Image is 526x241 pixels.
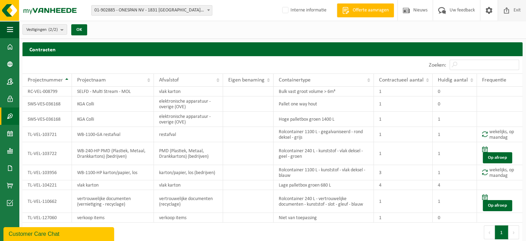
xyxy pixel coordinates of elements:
td: Niet van toepassing [274,213,374,223]
button: Vestigingen(2/2) [22,24,67,35]
td: RC-VEL-008799 [22,87,72,96]
button: 1 [495,225,508,239]
span: Vestigingen [26,25,58,35]
td: wekelijks, op maandag [477,165,523,180]
span: Contractueel aantal [379,77,424,83]
td: 1 [374,190,433,213]
button: Next [508,225,519,239]
count: (2/2) [48,27,58,32]
td: TL-VEL-104221 [22,180,72,190]
td: 1 [433,127,477,142]
td: karton/papier, los (bedrijven) [154,165,223,180]
td: Rolcontainer 240 L - kunststof - vlak deksel - geel - groen [274,142,374,165]
td: 0 [433,96,477,112]
td: SWS-VES-036168 [22,112,72,127]
td: 1 [433,165,477,180]
td: vlak karton [154,180,223,190]
td: elektronische apparatuur - overige (OVE) [154,112,223,127]
td: TL-VEL-110662 [22,190,72,213]
td: verkoop items [72,213,154,223]
td: restafval [154,127,223,142]
td: 1 [374,87,433,96]
td: 1 [374,127,433,142]
span: Frequentie [482,77,506,83]
td: 1 [374,142,433,165]
span: Offerte aanvragen [351,7,390,14]
td: WB-1100-GA restafval [72,127,154,142]
button: OK [71,24,87,35]
td: 1 [433,142,477,165]
label: Interne informatie [281,5,326,16]
span: 01-902885 - ONESPAN NV - 1831 DIEGEM, DE KLEETLAAN 12A [91,5,212,16]
td: Rolcontainer 1100 L - gegalvaniseerd - rond deksel - grijs [274,127,374,142]
button: Previous [484,225,495,239]
a: Op afroep [483,152,512,163]
td: 4 [374,180,433,190]
td: 1 [374,112,433,127]
td: TL-VEL-103721 [22,127,72,142]
td: Rolcontainer 240 L - vertrouwelijke documenten - kunststof - slot - gleuf - blauw [274,190,374,213]
td: Pallet one way hout [274,96,374,112]
td: elektronische apparatuur - overige (OVE) [154,96,223,112]
td: 0 [433,213,477,223]
td: WB-1100-HP karton/papier, los [72,165,154,180]
td: KGA Colli [72,112,154,127]
td: TL-VEL-103722 [22,142,72,165]
td: WB-240-HP PMD (Plastiek, Metaal, Drankkartons) (bedrijven) [72,142,154,165]
td: SWS-VES-036168 [22,96,72,112]
td: 3 [374,165,433,180]
span: Eigen benaming [228,77,265,83]
iframe: chat widget [3,226,116,241]
td: 1 [433,190,477,213]
td: 1 [374,96,433,112]
span: 01-902885 - ONESPAN NV - 1831 DIEGEM, DE KLEETLAAN 12A [92,6,212,15]
td: TL-VEL-127060 [22,213,72,223]
h2: Contracten [22,42,523,56]
td: TL-VEL-103956 [22,165,72,180]
td: 4 [433,180,477,190]
a: Offerte aanvragen [337,3,394,17]
td: KGA Colli [72,96,154,112]
td: wekelijks, op maandag [477,127,523,142]
td: PMD (Plastiek, Metaal, Drankkartons) (bedrijven) [154,142,223,165]
td: Bulk vast groot volume > 6m³ [274,87,374,96]
td: 0 [433,87,477,96]
td: vlak karton [154,87,223,96]
td: vlak karton [72,180,154,190]
span: Huidig aantal [438,77,468,83]
td: verkoop items [154,213,223,223]
td: vertrouwelijke documenten (recyclage) [154,190,223,213]
span: Projectnummer [28,77,63,83]
td: vertrouwelijke documenten (vernietiging - recyclage) [72,190,154,213]
label: Zoeken: [429,62,446,68]
td: Hoge palletbox groen 1400 L [274,112,374,127]
td: 1 [374,213,433,223]
td: SELFD - Multi Stream - MOL [72,87,154,96]
a: Op afroep [483,200,512,211]
span: Afvalstof [159,77,179,83]
td: Rolcontainer 1100 L - kunststof - vlak deksel - blauw [274,165,374,180]
td: Lage palletbox groen 680 L [274,180,374,190]
td: 1 [433,112,477,127]
span: Containertype [279,77,311,83]
span: Projectnaam [77,77,106,83]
